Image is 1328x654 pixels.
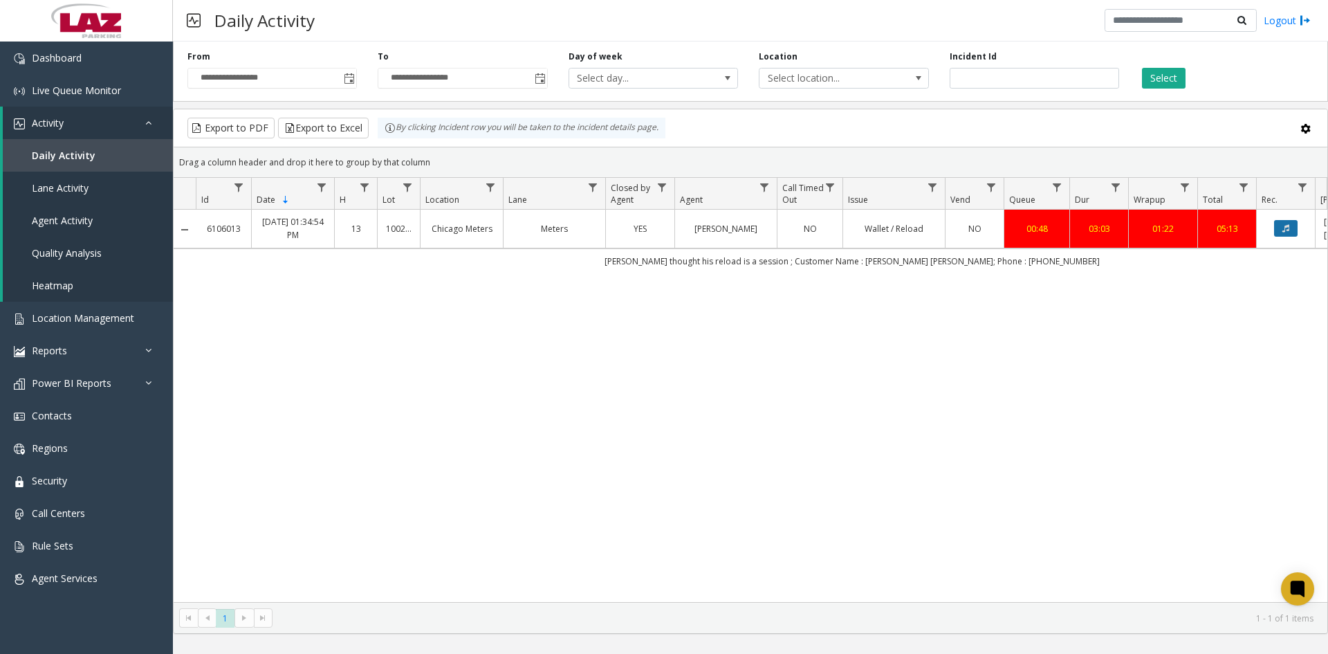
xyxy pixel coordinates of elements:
span: Toggle popup [532,69,547,88]
a: 01:22 [1137,222,1189,235]
a: Closed by Agent Filter Menu [653,178,672,197]
a: NO [786,222,834,235]
span: Dashboard [32,51,82,64]
img: 'icon' [14,53,25,64]
span: Toggle popup [341,69,356,88]
a: Activity [3,107,173,139]
a: YES [614,222,666,235]
img: 'icon' [14,411,25,422]
span: Lane [508,194,527,206]
span: Contacts [32,409,72,422]
a: Call Timed Out Filter Menu [821,178,840,197]
a: [PERSON_NAME] [683,222,768,235]
span: Heatmap [32,279,73,292]
button: Select [1142,68,1186,89]
a: 6106013 [204,222,243,235]
a: Queue Filter Menu [1048,178,1067,197]
img: 'icon' [14,118,25,129]
span: Agent [680,194,703,206]
a: Meters [512,222,597,235]
label: To [378,51,389,63]
img: 'icon' [14,444,25,455]
img: 'icon' [14,86,25,97]
a: Dur Filter Menu [1107,178,1125,197]
span: Agent Activity [32,214,93,227]
img: 'icon' [14,379,25,390]
img: 'icon' [14,574,25,585]
button: Export to Excel [278,118,369,138]
span: Power BI Reports [32,376,111,390]
span: Select day... [569,69,704,88]
span: Quality Analysis [32,246,102,260]
a: Total Filter Menu [1235,178,1253,197]
a: Location Filter Menu [481,178,500,197]
span: H [340,194,346,206]
span: Date [257,194,275,206]
span: Queue [1009,194,1035,206]
img: pageIcon [187,3,201,37]
span: Sortable [280,194,291,206]
a: NO [954,222,995,235]
span: Id [201,194,209,206]
span: Rec. [1262,194,1278,206]
span: Daily Activity [32,149,95,162]
a: Date Filter Menu [313,178,331,197]
span: Issue [848,194,868,206]
span: Wrapup [1134,194,1165,206]
label: Location [759,51,797,63]
div: By clicking Incident row you will be taken to the incident details page. [378,118,665,138]
button: Export to PDF [187,118,275,138]
span: Total [1203,194,1223,206]
a: Wallet / Reload [851,222,937,235]
span: Location [425,194,459,206]
span: Page 1 [216,609,234,628]
span: Rule Sets [32,539,73,552]
img: 'icon' [14,346,25,357]
span: Reports [32,344,67,357]
a: Heatmap [3,269,173,302]
span: NO [968,223,981,235]
a: 00:48 [1013,222,1061,235]
a: Wrapup Filter Menu [1176,178,1195,197]
a: 03:03 [1078,222,1120,235]
span: Agent Services [32,572,98,585]
img: 'icon' [14,476,25,487]
a: Vend Filter Menu [982,178,1001,197]
span: Closed by Agent [611,182,650,206]
a: Daily Activity [3,139,173,172]
div: Data table [174,178,1327,602]
label: Day of week [569,51,622,63]
span: Call Timed Out [782,182,824,206]
span: Call Centers [32,507,85,520]
a: Lot Filter Menu [398,178,417,197]
a: Id Filter Menu [230,178,248,197]
a: Logout [1264,13,1311,28]
img: logout [1300,13,1311,28]
a: Agent Filter Menu [755,178,774,197]
span: Lot [382,194,395,206]
a: Collapse Details [174,224,196,235]
span: Live Queue Monitor [32,84,121,97]
span: Regions [32,442,68,455]
div: Drag a column header and drop it here to group by that column [174,150,1327,174]
img: 'icon' [14,314,25,325]
a: Quality Analysis [3,237,173,269]
a: Chicago Meters [429,222,495,235]
span: Select location... [759,69,894,88]
a: Lane Activity [3,172,173,204]
a: Agent Activity [3,204,173,237]
a: H Filter Menu [356,178,374,197]
kendo-pager-info: 1 - 1 of 1 items [281,612,1313,624]
a: Issue Filter Menu [923,178,942,197]
h3: Daily Activity [207,3,322,37]
a: 13 [343,222,369,235]
img: 'icon' [14,541,25,552]
img: infoIcon.svg [385,122,396,134]
span: Vend [950,194,970,206]
a: 05:13 [1206,222,1248,235]
a: 100240 [386,222,412,235]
